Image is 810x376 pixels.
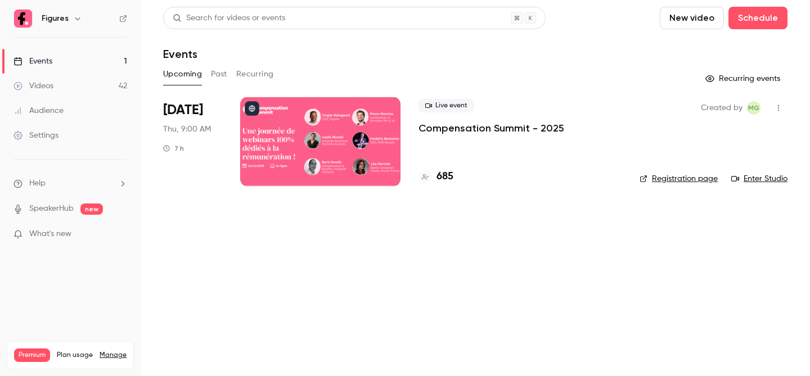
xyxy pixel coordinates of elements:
span: Thu, 9:00 AM [163,124,211,135]
div: Videos [13,80,53,92]
div: Audience [13,105,64,116]
div: Events [13,56,52,67]
a: Registration page [640,173,718,184]
div: Search for videos or events [173,12,285,24]
span: Plan usage [57,351,93,360]
span: [DATE] [163,101,203,119]
h4: 685 [436,169,453,184]
button: Schedule [728,7,787,29]
div: Settings [13,130,58,141]
li: help-dropdown-opener [13,178,127,189]
button: New video [660,7,724,29]
h1: Events [163,47,197,61]
span: What's new [29,228,71,240]
img: Figures [14,10,32,28]
span: Help [29,178,46,189]
span: MG [748,101,759,115]
a: Enter Studio [731,173,787,184]
a: Manage [100,351,127,360]
h6: Figures [42,13,69,24]
a: 685 [418,169,453,184]
span: new [80,203,103,215]
a: Compensation Summit - 2025 [418,121,564,135]
div: Oct 16 Thu, 9:00 AM (Europe/Paris) [163,97,222,187]
span: Live event [418,99,474,112]
button: Upcoming [163,65,202,83]
div: 7 h [163,144,184,153]
button: Recurring [236,65,274,83]
a: SpeakerHub [29,203,74,215]
button: Recurring events [700,70,787,88]
span: Premium [14,348,50,362]
span: Mégane Gateau [747,101,760,115]
span: Created by [701,101,742,115]
iframe: Noticeable Trigger [114,229,127,239]
button: Past [211,65,227,83]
